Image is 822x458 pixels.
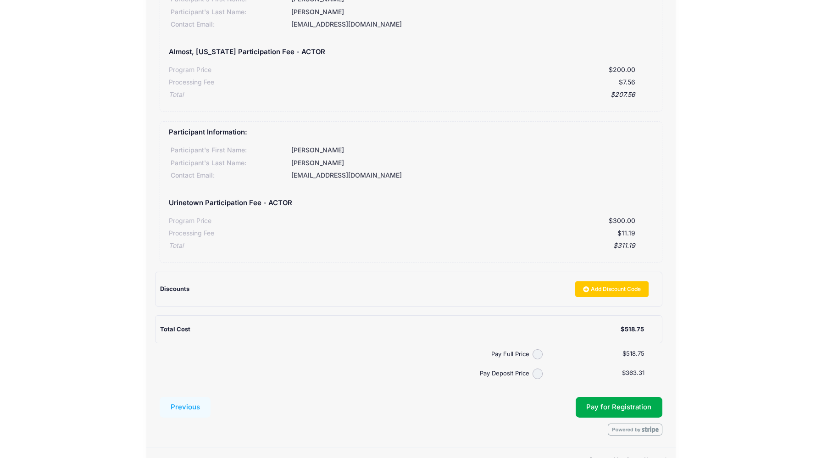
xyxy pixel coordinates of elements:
[169,171,290,180] div: Contact Email:
[169,241,183,251] div: Total
[169,7,290,17] div: Participant's Last Name:
[290,171,653,180] div: [EMAIL_ADDRESS][DOMAIN_NAME]
[160,397,211,418] button: Previous
[169,20,290,29] div: Contact Email:
[169,78,214,87] div: Processing Fee
[214,229,635,238] div: $11.19
[163,350,533,359] label: Pay Full Price
[169,145,290,155] div: Participant's First Name:
[214,78,635,87] div: $7.56
[621,325,644,334] div: $518.75
[586,403,651,411] span: Pay for Registration
[183,90,635,100] div: $207.56
[169,48,325,56] h5: Almost, [US_STATE] Participation Fee - ACTOR
[290,20,653,29] div: [EMAIL_ADDRESS][DOMAIN_NAME]
[169,158,290,168] div: Participant's Last Name:
[169,65,211,75] div: Program Price
[575,281,649,297] a: Add Discount Code
[609,66,635,73] span: $200.00
[622,349,644,358] label: $518.75
[169,128,653,137] h5: Participant Information:
[160,285,189,292] span: Discounts
[163,369,533,378] label: Pay Deposit Price
[622,369,644,378] label: $363.31
[169,90,183,100] div: Total
[609,217,635,224] span: $300.00
[160,325,621,334] div: Total Cost
[290,158,653,168] div: [PERSON_NAME]
[169,216,211,226] div: Program Price
[576,397,663,418] button: Pay for Registration
[169,199,292,207] h5: Urinetown Participation Fee - ACTOR
[290,145,653,155] div: [PERSON_NAME]
[290,7,653,17] div: [PERSON_NAME]
[169,229,214,238] div: Processing Fee
[183,241,635,251] div: $311.19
